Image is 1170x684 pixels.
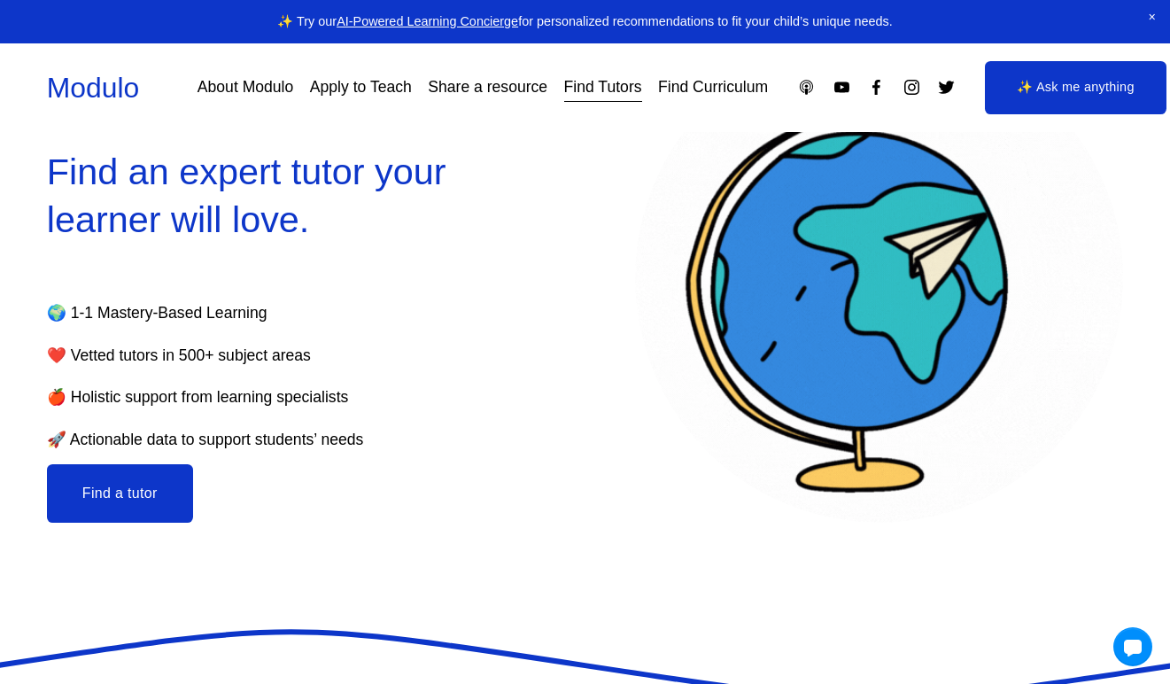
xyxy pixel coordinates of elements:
p: 🍎 Holistic support from learning specialists [47,384,490,412]
h2: Find an expert tutor your learner will love. [47,148,535,244]
p: 🌍 1-1 Mastery-Based Learning [47,299,490,328]
button: Find a tutor [47,464,193,523]
a: Instagram [903,78,921,97]
a: About Modulo [198,72,293,103]
a: Find Tutors [564,72,642,103]
a: Share a resource [428,72,547,103]
a: Apple Podcasts [797,78,816,97]
p: ❤️ Vetted tutors in 500+ subject areas [47,342,490,370]
a: Find Curriculum [658,72,768,103]
a: AI-Powered Learning Concierge [337,14,518,28]
a: Twitter [937,78,956,97]
a: Modulo [47,72,139,104]
a: YouTube [833,78,851,97]
a: ✨ Ask me anything [985,61,1166,114]
a: Facebook [867,78,886,97]
a: Apply to Teach [310,72,412,103]
p: 🚀 Actionable data to support students’ needs [47,426,490,455]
